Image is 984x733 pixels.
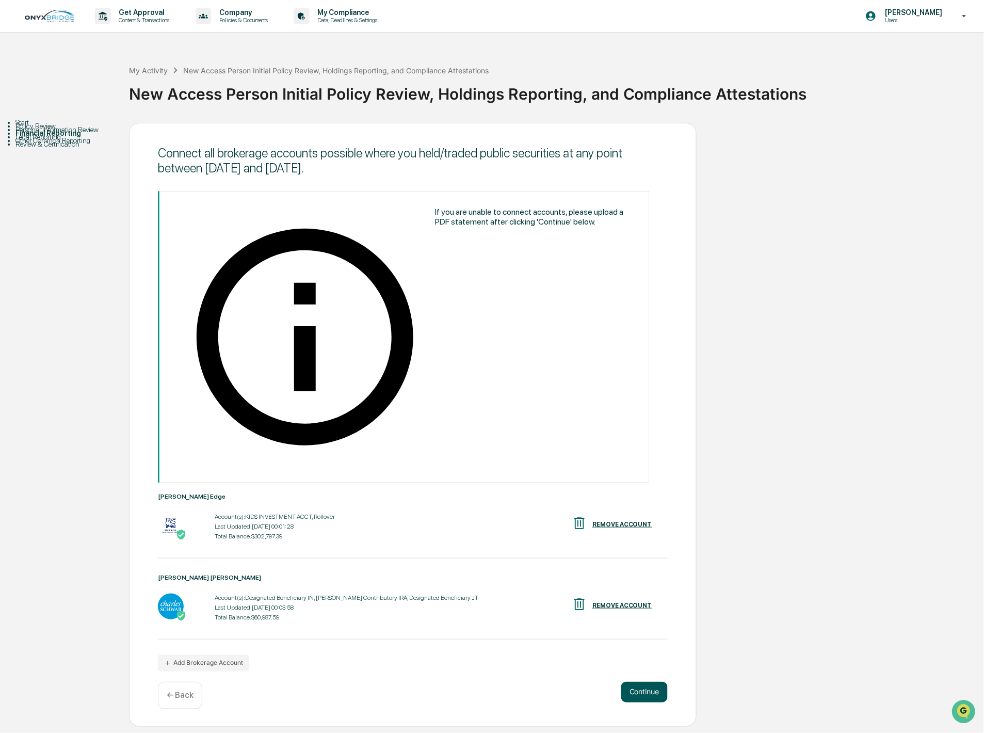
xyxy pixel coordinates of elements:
[111,8,175,17] p: Get Approval
[215,533,335,540] div: Total Balance: $302,797.39
[111,17,175,24] p: Content & Transactions
[10,151,19,159] div: 🔎
[167,691,193,700] p: ← Back
[215,513,335,520] div: Account(s): KIDS INVESTMENT ACCT, Rollover
[175,82,188,94] button: Start new chat
[176,611,186,621] img: Active
[129,76,979,103] div: New Access Person Initial Policy Review, Holdings Reporting, and Compliance Attestations
[310,17,383,24] p: Data, Deadlines & Settings
[103,175,125,183] span: Pylon
[6,146,69,164] a: 🔎Data Lookup
[21,150,65,160] span: Data Lookup
[73,174,125,183] a: Powered byPylon
[35,89,131,98] div: We're available if you need us!
[35,79,169,89] div: Start new chat
[15,140,129,148] div: Review & Certification
[158,655,249,672] button: Add Brokerage Account
[158,146,668,176] div: Connect all brokerage accounts possible where you held/traded public securities at any point betw...
[877,8,947,17] p: [PERSON_NAME]
[572,516,587,531] img: REMOVE ACCOUNT
[129,66,168,75] div: My Activity
[215,594,478,601] div: Account(s): Designated Beneficiary IN, [PERSON_NAME] Contributory IRA, Designated Beneficiary JT
[215,614,478,621] div: Total Balance: $60,987.59
[15,118,129,126] div: Start
[10,79,29,98] img: 1746055101610-c473b297-6a78-478c-a979-82029cc54cd1
[10,22,188,38] p: How can we help?
[25,10,74,22] img: logo
[215,523,335,530] div: Last Updated: [DATE] 00:01:28
[15,133,129,141] div: Legal Reporting
[211,8,273,17] p: Company
[435,207,634,227] div: If you are unable to connect accounts, please upload a PDF statement after clicking 'Continue' be...
[85,130,128,140] span: Attestations
[158,574,668,581] div: [PERSON_NAME] [PERSON_NAME]
[183,66,489,75] div: New Access Person Initial Policy Review, Holdings Reporting, and Compliance Attestations
[15,136,129,145] div: Other Common Reporting
[310,8,383,17] p: My Compliance
[877,17,947,24] p: Users
[10,131,19,139] div: 🖐️
[15,122,129,130] div: Policy Review
[592,521,652,528] div: REMOVE ACCOUNT
[6,126,71,145] a: 🖐️Preclearance
[158,513,184,538] img: Merrill Edge - Active
[158,493,668,500] div: [PERSON_NAME] Edge
[621,682,668,703] button: Continue
[592,602,652,609] div: REMOVE ACCOUNT
[176,530,186,540] img: Active
[158,594,184,619] img: Charles Schwab - Active
[211,17,273,24] p: Policies & Documents
[15,129,129,137] div: Financial Reporting
[215,604,478,611] div: Last Updated: [DATE] 00:03:58
[572,597,587,612] img: REMOVE ACCOUNT
[71,126,132,145] a: 🗄️Attestations
[15,125,129,134] div: Personal Information Review
[951,699,979,727] iframe: Open customer support
[75,131,83,139] div: 🗄️
[21,130,67,140] span: Preclearance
